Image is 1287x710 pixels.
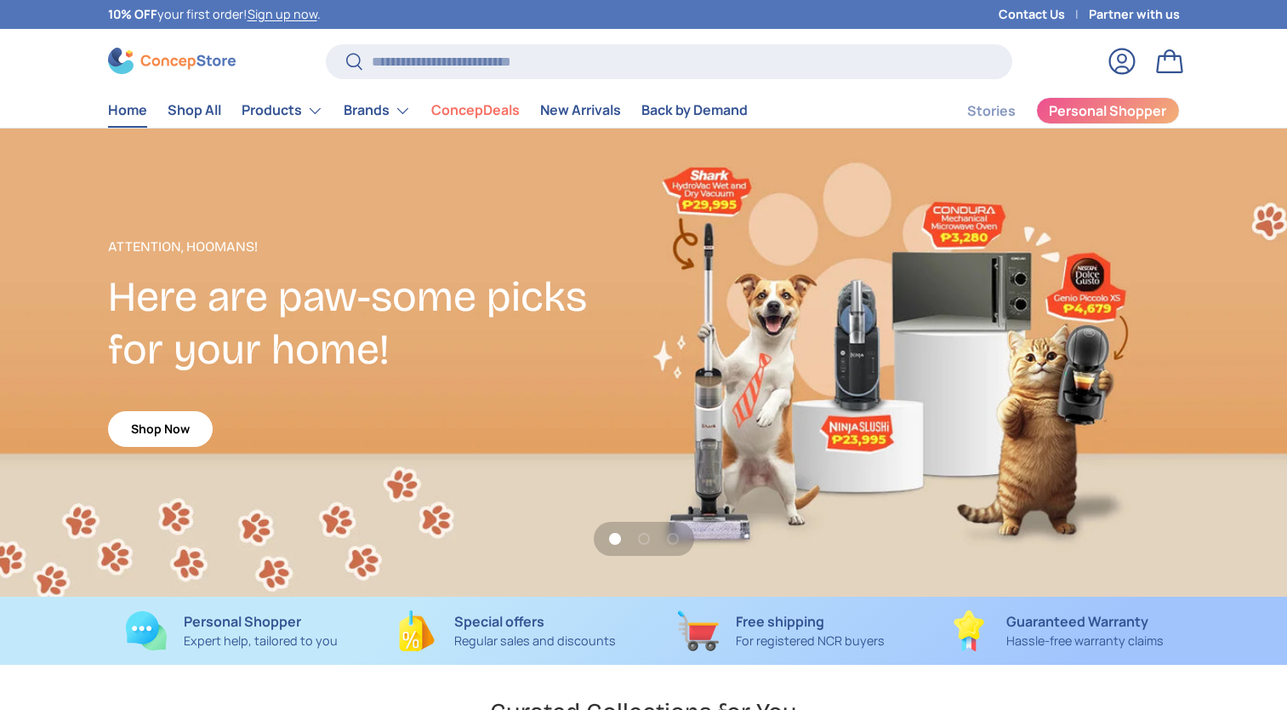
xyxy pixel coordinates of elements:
strong: Guaranteed Warranty [1006,612,1148,631]
a: New Arrivals [540,94,621,127]
a: Shop Now [108,411,213,448]
a: Free shipping For registered NCR buyers [658,610,905,651]
a: Special offers Regular sales and discounts [383,610,630,651]
a: Guaranteed Warranty Hassle-free warranty claims [932,610,1180,651]
nav: Secondary [926,94,1180,128]
img: ConcepStore [108,48,236,74]
a: Back by Demand [641,94,748,127]
summary: Products [231,94,333,128]
p: Expert help, tailored to you [184,632,338,650]
a: Products [242,94,323,128]
h2: Here are paw-some picks for your home! [108,271,644,376]
a: Sign up now [248,6,317,22]
span: Personal Shopper [1049,104,1166,117]
strong: 10% OFF [108,6,157,22]
a: Brands [344,94,411,128]
nav: Primary [108,94,748,128]
strong: Personal Shopper [184,612,301,631]
p: Attention, Hoomans! [108,237,644,257]
a: Personal Shopper [1036,97,1180,124]
p: Hassle-free warranty claims [1006,632,1164,650]
p: For registered NCR buyers [736,632,885,650]
strong: Special offers [454,612,544,631]
strong: Free shipping [736,612,824,631]
a: Stories [967,94,1016,128]
a: Home [108,94,147,127]
summary: Brands [333,94,421,128]
p: Regular sales and discounts [454,632,616,650]
a: Contact Us [999,5,1089,24]
a: Personal Shopper Expert help, tailored to you [108,610,356,651]
a: ConcepDeals [431,94,520,127]
a: Partner with us [1089,5,1180,24]
p: your first order! . [108,5,321,24]
a: Shop All [168,94,221,127]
